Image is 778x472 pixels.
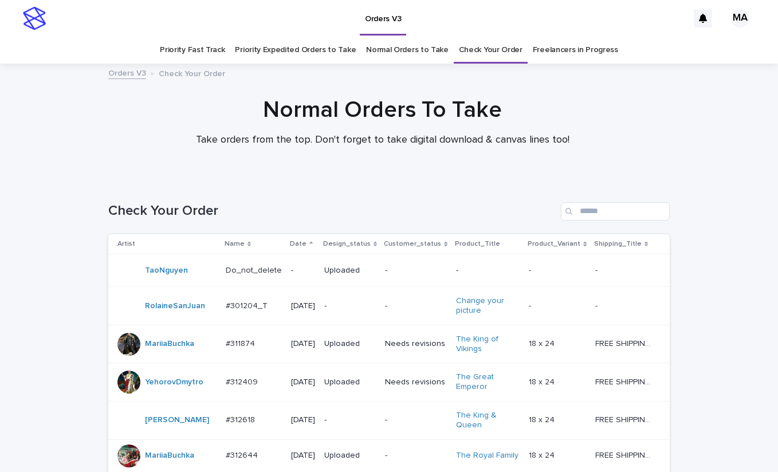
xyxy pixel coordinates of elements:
p: #301204_T [226,299,270,311]
p: - [385,301,446,311]
a: Check Your Order [459,37,522,64]
p: 18 x 24 [529,449,557,461]
p: Customer_status [384,238,441,250]
p: #312618 [226,413,257,425]
p: FREE SHIPPING - preview in 1-2 business days, after your approval delivery will take 5-10 b.d. [595,413,654,425]
p: 18 x 24 [529,375,557,387]
p: Do_not_delete [226,263,284,276]
p: - [385,415,446,425]
p: Needs revisions [385,339,446,349]
p: - [456,266,520,276]
tr: RolaineSanJuan #301204_T#301204_T [DATE]--Change your picture -- -- [108,287,670,325]
p: Take orders from the top. Don't forget to take digital download & canvas lines too! [154,134,612,147]
p: Uploaded [324,377,376,387]
p: 18 x 24 [529,337,557,349]
a: The Royal Family [456,451,518,461]
p: FREE SHIPPING - preview in 1-2 business days, after your approval delivery will take 5-10 b.d. [595,337,654,349]
tr: YehorovDmytro #312409#312409 [DATE]UploadedNeeds revisionsThe Great Emperor 18 x 2418 x 24 FREE S... [108,363,670,402]
a: MariiaBuchka [145,339,194,349]
input: Search [561,202,670,221]
p: FREE SHIPPING - preview in 1-2 business days, after your approval delivery will take 5-10 b.d. [595,449,654,461]
p: Artist [117,238,135,250]
p: Product_Variant [528,238,580,250]
p: Uploaded [324,451,376,461]
p: - [291,266,315,276]
a: Priority Expedited Orders to Take [235,37,356,64]
p: Product_Title [455,238,500,250]
p: Date [290,238,307,250]
p: FREE SHIPPING - preview in 1-2 business days, after your approval delivery will take 5-10 b.d. [595,375,654,387]
img: stacker-logo-s-only.png [23,7,46,30]
p: Design_status [323,238,371,250]
a: Freelancers in Progress [533,37,618,64]
a: [PERSON_NAME] [145,415,209,425]
p: - [595,263,600,276]
p: - [324,415,376,425]
tr: MariiaBuchka #312644#312644 [DATE]Uploaded-The Royal Family 18 x 2418 x 24 FREE SHIPPING - previe... [108,439,670,472]
a: Orders V3 [108,66,146,79]
a: The King & Queen [456,411,520,430]
tr: TaoNguyen Do_not_deleteDo_not_delete -Uploaded---- -- [108,254,670,287]
p: - [385,451,446,461]
p: [DATE] [291,451,315,461]
p: Shipping_Title [594,238,642,250]
p: Name [225,238,245,250]
tr: MariiaBuchka #311874#311874 [DATE]UploadedNeeds revisionsThe King of Vikings 18 x 2418 x 24 FREE ... [108,325,670,363]
p: [DATE] [291,415,315,425]
a: Priority Fast Track [160,37,225,64]
p: Needs revisions [385,377,446,387]
a: RolaineSanJuan [145,301,205,311]
a: The Great Emperor [456,372,520,392]
a: MariiaBuchka [145,451,194,461]
p: - [529,263,533,276]
a: The King of Vikings [456,335,520,354]
p: - [529,299,533,311]
p: #311874 [226,337,257,349]
p: - [324,301,376,311]
h1: Check Your Order [108,203,556,219]
p: - [595,299,600,311]
p: Uploaded [324,339,376,349]
p: [DATE] [291,339,315,349]
a: TaoNguyen [145,266,188,276]
a: Normal Orders to Take [366,37,449,64]
tr: [PERSON_NAME] #312618#312618 [DATE]--The King & Queen 18 x 2418 x 24 FREE SHIPPING - preview in 1... [108,401,670,439]
p: Check Your Order [159,66,225,79]
h1: Normal Orders To Take [102,96,663,124]
p: 18 x 24 [529,413,557,425]
div: MA [731,9,749,27]
a: YehorovDmytro [145,377,203,387]
p: - [385,266,446,276]
p: [DATE] [291,301,315,311]
p: #312644 [226,449,260,461]
a: Change your picture [456,296,520,316]
p: [DATE] [291,377,315,387]
p: #312409 [226,375,260,387]
p: Uploaded [324,266,376,276]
